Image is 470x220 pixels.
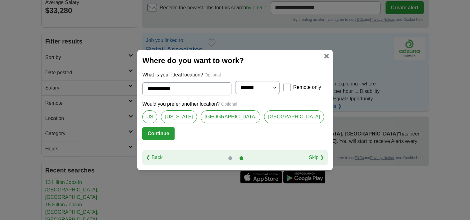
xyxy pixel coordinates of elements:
label: Remote only [293,84,321,91]
button: Continue [142,127,174,140]
a: ❮ Back [146,154,162,161]
span: Optional [221,102,237,107]
a: [GEOGRAPHIC_DATA] [201,110,261,123]
a: US [142,110,157,123]
h2: Where do you want to work? [142,55,328,66]
a: Skip ❯ [309,154,324,161]
a: [GEOGRAPHIC_DATA] [264,110,324,123]
p: Would you prefer another location? [142,100,328,108]
p: What is your ideal location? [142,71,328,79]
span: Optional [204,72,221,77]
a: [US_STATE] [161,110,197,123]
